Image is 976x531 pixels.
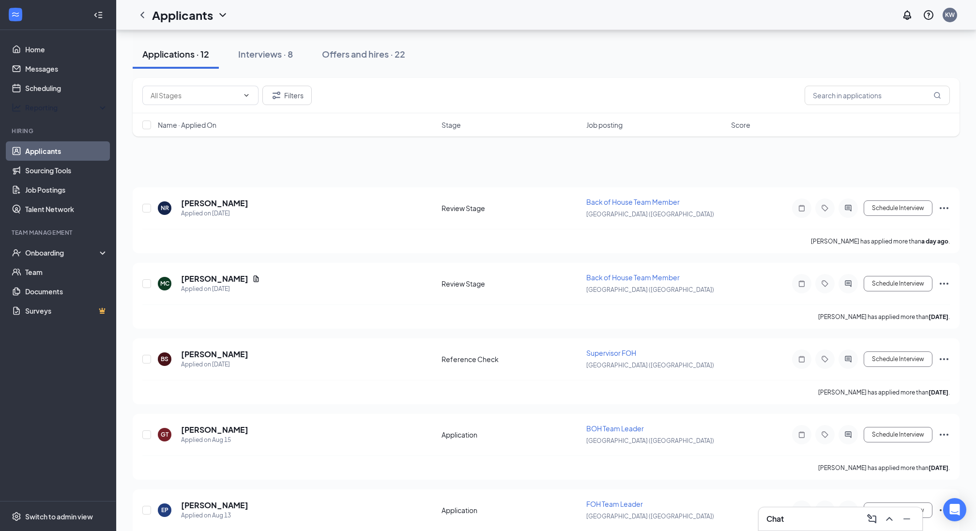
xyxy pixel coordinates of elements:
[796,355,808,363] svg: Note
[929,313,948,320] b: [DATE]
[819,506,831,514] svg: Tag
[181,511,248,520] div: Applied on Aug 13
[586,362,714,369] span: [GEOGRAPHIC_DATA] ([GEOGRAPHIC_DATA])
[12,228,106,237] div: Team Management
[766,514,784,524] h3: Chat
[25,262,108,282] a: Team
[11,10,20,19] svg: WorkstreamLogo
[811,237,950,245] p: [PERSON_NAME] has applied more than .
[151,90,239,101] input: All Stages
[819,355,831,363] svg: Tag
[842,355,854,363] svg: ActiveChat
[901,513,913,525] svg: Minimize
[818,464,950,472] p: [PERSON_NAME] has applied more than .
[442,120,461,130] span: Stage
[442,354,580,364] div: Reference Check
[586,273,680,282] span: Back of House Team Member
[864,502,932,518] button: Schedule Interview
[842,506,854,514] svg: ActiveChat
[181,360,248,369] div: Applied on [DATE]
[181,273,248,284] h5: [PERSON_NAME]
[181,349,248,360] h5: [PERSON_NAME]
[161,355,168,363] div: BS
[864,511,880,527] button: ComposeMessage
[25,512,93,521] div: Switch to admin view
[586,120,623,130] span: Job posting
[25,199,108,219] a: Talent Network
[25,282,108,301] a: Documents
[181,425,248,435] h5: [PERSON_NAME]
[12,127,106,135] div: Hiring
[25,103,108,112] div: Reporting
[586,424,644,433] span: BOH Team Leader
[864,351,932,367] button: Schedule Interview
[586,286,714,293] span: [GEOGRAPHIC_DATA] ([GEOGRAPHIC_DATA])
[842,280,854,288] svg: ActiveChat
[12,512,21,521] svg: Settings
[25,161,108,180] a: Sourcing Tools
[586,500,643,508] span: FOH Team Leader
[181,284,260,294] div: Applied on [DATE]
[262,86,312,105] button: Filter Filters
[181,500,248,511] h5: [PERSON_NAME]
[25,180,108,199] a: Job Postings
[882,511,897,527] button: ChevronUp
[864,200,932,216] button: Schedule Interview
[731,120,750,130] span: Score
[819,431,831,439] svg: Tag
[586,513,714,520] span: [GEOGRAPHIC_DATA] ([GEOGRAPHIC_DATA])
[943,498,966,521] div: Open Intercom Messenger
[929,464,948,471] b: [DATE]
[796,204,808,212] svg: Note
[322,48,405,60] div: Offers and hires · 22
[160,279,169,288] div: MC
[901,9,913,21] svg: Notifications
[243,91,250,99] svg: ChevronDown
[938,429,950,440] svg: Ellipses
[842,431,854,439] svg: ActiveChat
[818,313,950,321] p: [PERSON_NAME] has applied more than .
[899,511,915,527] button: Minimize
[161,506,168,514] div: EP
[796,506,808,514] svg: Note
[25,248,100,258] div: Onboarding
[866,513,878,525] svg: ComposeMessage
[586,211,714,218] span: [GEOGRAPHIC_DATA] ([GEOGRAPHIC_DATA])
[442,203,580,213] div: Review Stage
[864,427,932,442] button: Schedule Interview
[442,430,580,440] div: Application
[921,238,948,245] b: a day ago
[586,437,714,444] span: [GEOGRAPHIC_DATA] ([GEOGRAPHIC_DATA])
[25,141,108,161] a: Applicants
[252,275,260,283] svg: Document
[796,431,808,439] svg: Note
[271,90,282,101] svg: Filter
[12,103,21,112] svg: Analysis
[938,504,950,516] svg: Ellipses
[181,198,248,209] h5: [PERSON_NAME]
[933,91,941,99] svg: MagnifyingGlass
[93,10,103,20] svg: Collapse
[923,9,934,21] svg: QuestionInfo
[819,280,831,288] svg: Tag
[181,435,248,445] div: Applied on Aug 15
[161,204,169,212] div: NR
[938,353,950,365] svg: Ellipses
[586,349,636,357] span: Supervisor FOH
[864,276,932,291] button: Schedule Interview
[25,40,108,59] a: Home
[142,48,209,60] div: Applications · 12
[884,513,895,525] svg: ChevronUp
[12,248,21,258] svg: UserCheck
[819,204,831,212] svg: Tag
[217,9,229,21] svg: ChevronDown
[25,78,108,98] a: Scheduling
[25,59,108,78] a: Messages
[137,9,148,21] a: ChevronLeft
[238,48,293,60] div: Interviews · 8
[938,278,950,289] svg: Ellipses
[929,389,948,396] b: [DATE]
[938,202,950,214] svg: Ellipses
[25,301,108,320] a: SurveysCrown
[586,197,680,206] span: Back of House Team Member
